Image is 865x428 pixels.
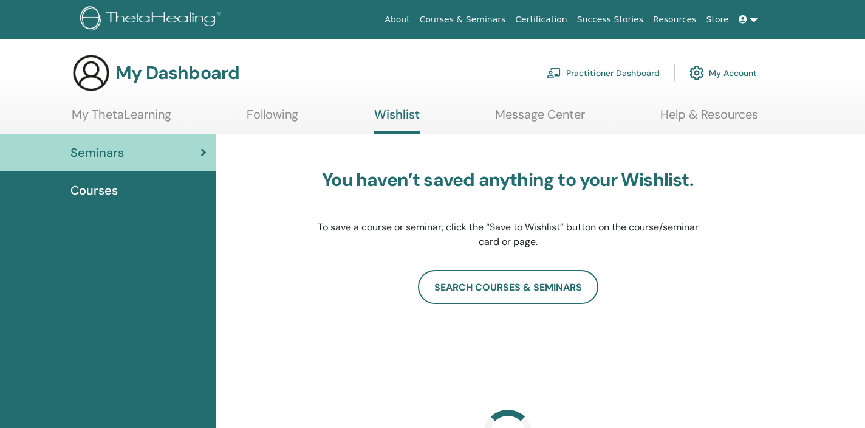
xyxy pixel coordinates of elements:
[70,143,124,162] span: Seminars
[689,60,757,86] a: My Account
[660,107,758,131] a: Help & Resources
[418,270,598,304] a: search courses & seminars
[115,62,239,84] h3: My Dashboard
[72,53,111,92] img: generic-user-icon.jpg
[572,9,648,31] a: Success Stories
[648,9,702,31] a: Resources
[702,9,734,31] a: Store
[316,220,699,249] p: To save a course or seminar, click the “Save to Wishlist” button on the course/seminar card or page.
[316,169,699,191] h3: You haven’t saved anything to your Wishlist.
[380,9,414,31] a: About
[70,181,118,199] span: Courses
[247,107,298,131] a: Following
[689,63,704,83] img: cog.svg
[495,107,585,131] a: Message Center
[374,107,420,134] a: Wishlist
[510,9,572,31] a: Certification
[547,67,561,78] img: chalkboard-teacher.svg
[72,107,171,131] a: My ThetaLearning
[80,6,225,33] img: logo.png
[415,9,511,31] a: Courses & Seminars
[547,60,660,86] a: Practitioner Dashboard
